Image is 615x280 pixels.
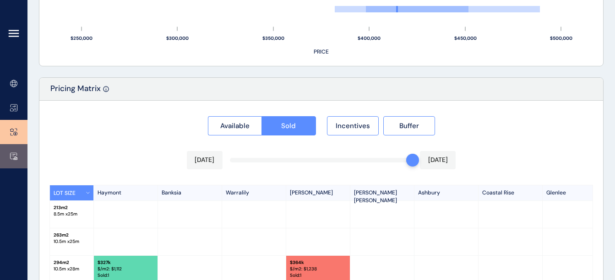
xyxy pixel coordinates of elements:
[383,116,435,135] button: Buffer
[54,259,90,266] p: 294 m2
[54,232,90,238] p: 263 m2
[262,35,284,41] text: $350,000
[550,35,572,41] text: $500,000
[54,238,90,245] p: 10.5 m x 25 m
[290,259,346,266] p: $ 364k
[158,185,222,200] p: Banksia
[543,185,607,200] p: Glenlee
[71,35,93,41] text: $250,000
[98,272,154,279] p: Sold : 1
[261,116,316,135] button: Sold
[454,35,477,41] text: $450,000
[98,259,154,266] p: $ 327k
[50,185,94,200] button: LOT SIZE
[222,185,286,200] p: Warralily
[290,266,346,272] p: $/m2: $ 1,238
[281,121,296,130] span: Sold
[358,35,381,41] text: $400,000
[327,116,379,135] button: Incentives
[94,185,158,200] p: Haymont
[98,266,154,272] p: $/m2: $ 1,112
[350,185,414,200] p: [PERSON_NAME] [PERSON_NAME]
[195,156,214,165] p: [DATE]
[208,116,262,135] button: Available
[166,35,189,41] text: $300,000
[336,121,370,130] span: Incentives
[220,121,250,130] span: Available
[54,211,90,217] p: 8.5 m x 25 m
[314,48,329,55] text: PRICE
[54,266,90,272] p: 10.5 m x 28 m
[54,205,90,211] p: 213 m2
[290,272,346,279] p: Sold : 1
[479,185,543,200] p: Coastal Rise
[428,156,448,165] p: [DATE]
[414,185,479,200] p: Ashbury
[286,185,350,200] p: [PERSON_NAME]
[50,83,101,100] p: Pricing Matrix
[399,121,419,130] span: Buffer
